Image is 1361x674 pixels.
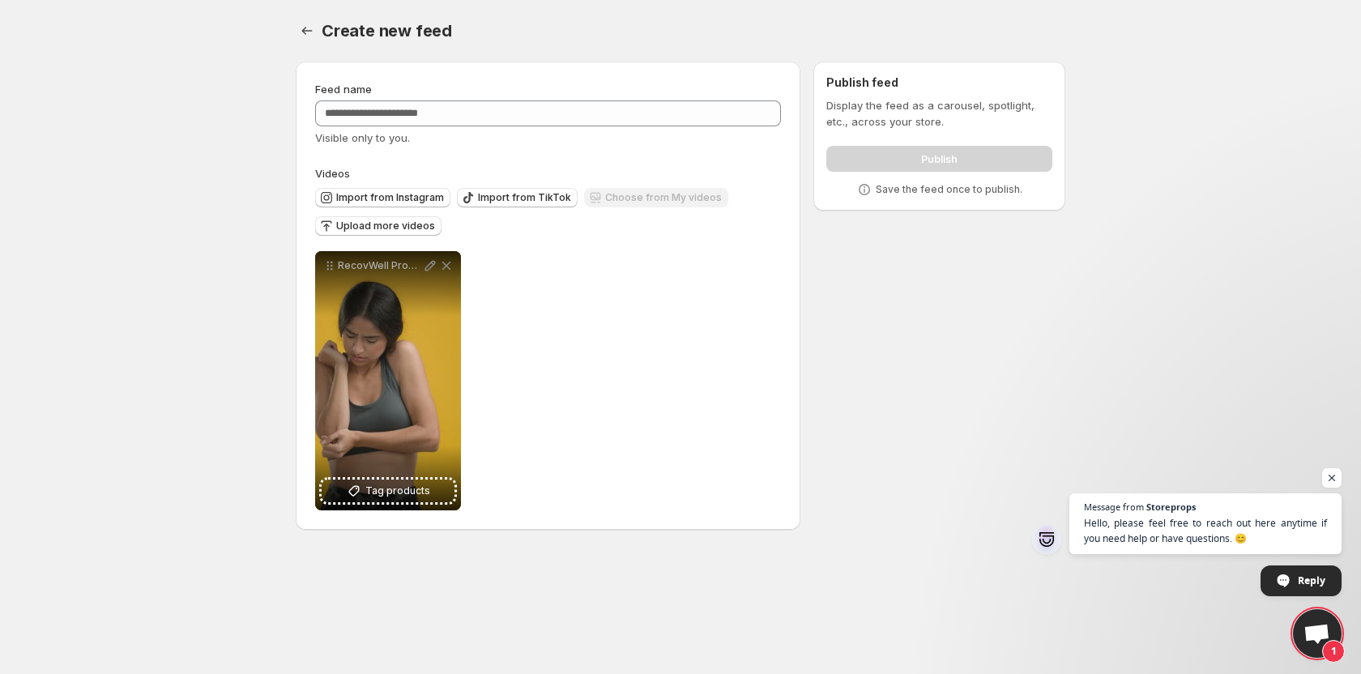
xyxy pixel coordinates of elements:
[1322,640,1345,663] span: 1
[457,188,578,207] button: Import from TikTok
[1298,566,1325,595] span: Reply
[478,191,571,204] span: Import from TikTok
[826,97,1052,130] p: Display the feed as a carousel, spotlight, etc., across your store.
[1146,502,1196,511] span: Storeprops
[315,188,450,207] button: Import from Instagram
[876,183,1022,196] p: Save the feed once to publish.
[1293,609,1342,658] a: Open chat
[315,131,410,144] span: Visible only to you.
[1084,502,1144,511] span: Message from
[336,191,444,204] span: Import from Instagram
[315,167,350,180] span: Videos
[826,75,1052,91] h2: Publish feed
[315,83,372,96] span: Feed name
[336,220,435,232] span: Upload more videos
[322,480,454,502] button: Tag products
[365,483,430,499] span: Tag products
[1084,515,1327,546] span: Hello, please feel free to reach out here anytime if you need help or have questions. 😊
[315,251,461,510] div: RecovWell Promo Video v7Tag products
[315,216,442,236] button: Upload more videos
[296,19,318,42] button: Settings
[338,259,422,272] p: RecovWell Promo Video v7
[322,21,452,41] span: Create new feed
